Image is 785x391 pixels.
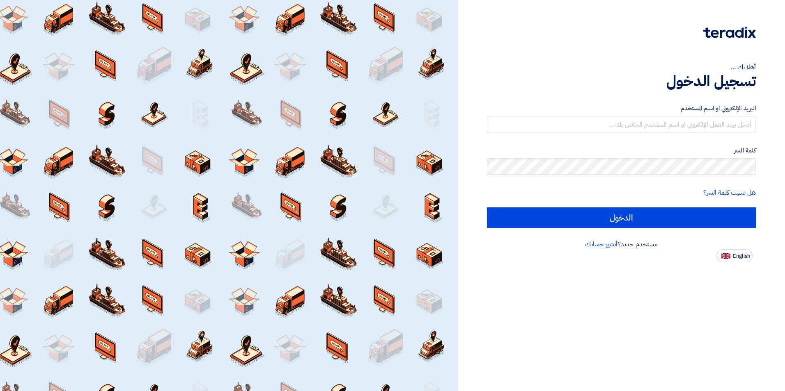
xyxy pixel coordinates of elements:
a: أنشئ حسابك [585,239,617,249]
label: كلمة السر [487,146,756,155]
span: English [733,253,750,259]
input: الدخول [487,207,756,228]
div: أهلا بك ... [487,62,756,72]
button: English [716,249,753,262]
div: مستخدم جديد؟ [487,239,756,249]
a: هل نسيت كلمة السر؟ [703,188,756,198]
h1: تسجيل الدخول [487,72,756,90]
img: Teradix logo [703,27,756,38]
input: أدخل بريد العمل الإلكتروني او اسم المستخدم الخاص بك ... [487,116,756,133]
img: en-US.png [721,253,730,259]
label: البريد الإلكتروني او اسم المستخدم [487,104,756,113]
